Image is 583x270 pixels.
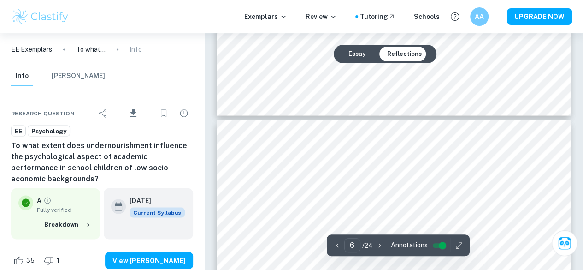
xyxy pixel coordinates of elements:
p: Info [130,44,142,54]
a: EE Exemplars [11,44,52,54]
p: To what extent does undernourishment influence the psychological aspect of academic performance i... [76,44,106,54]
p: A [37,195,41,205]
span: Annotations [391,240,428,250]
button: Info [11,66,33,86]
button: Reflections [380,47,429,61]
div: This exemplar is based on the current syllabus. Feel free to refer to it for inspiration/ideas wh... [130,207,185,217]
p: / 24 [362,240,373,251]
p: Exemplars [244,12,287,22]
span: Fully verified [37,205,93,214]
a: Psychology [28,125,70,137]
div: Report issue [175,104,193,122]
div: Download [114,101,153,125]
button: Essay [341,47,373,61]
span: EE [12,126,25,136]
button: AA [470,7,489,26]
button: [PERSON_NAME] [52,66,105,86]
div: Bookmark [154,104,173,122]
div: Dislike [41,253,65,268]
button: View [PERSON_NAME] [105,252,193,269]
span: Current Syllabus [130,207,185,217]
img: Clastify logo [11,7,70,26]
button: Breakdown [42,217,93,231]
button: UPGRADE NOW [507,8,572,25]
div: Share [94,104,112,122]
a: Tutoring [360,12,395,22]
span: 35 [21,256,40,265]
a: Schools [414,12,440,22]
button: Help and Feedback [447,9,463,24]
div: Like [11,253,40,268]
a: EE [11,125,26,137]
h6: [DATE] [130,195,177,205]
a: Grade fully verified [43,196,52,204]
span: Psychology [28,126,70,136]
p: Review [306,12,337,22]
span: Research question [11,109,75,117]
button: Ask Clai [552,230,577,256]
span: 1 [52,256,65,265]
h6: AA [474,12,485,22]
h6: To what extent does undernourishment influence the psychological aspect of academic performance i... [11,140,193,184]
